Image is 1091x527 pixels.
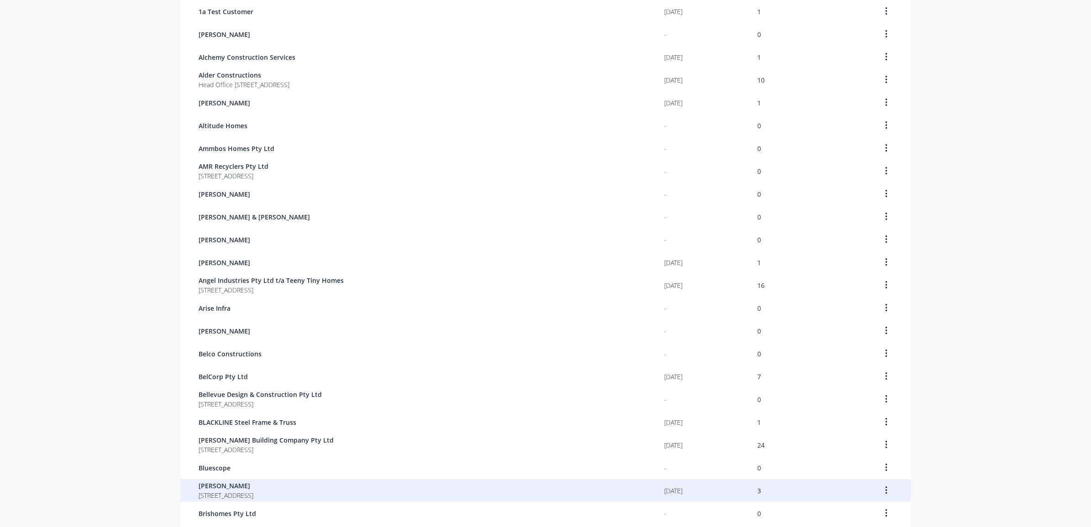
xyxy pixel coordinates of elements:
[664,303,666,313] div: -
[199,212,310,222] span: [PERSON_NAME] & [PERSON_NAME]
[199,509,256,518] span: Brishomes Pty Ltd
[757,417,761,427] div: 1
[199,417,296,427] span: BLACKLINE Steel Frame & Truss
[199,258,250,267] span: [PERSON_NAME]
[199,171,268,181] span: [STREET_ADDRESS]
[664,212,666,222] div: -
[757,326,761,336] div: 0
[664,486,682,496] div: [DATE]
[199,98,250,108] span: [PERSON_NAME]
[664,372,682,381] div: [DATE]
[664,509,666,518] div: -
[757,372,761,381] div: 7
[757,121,761,130] div: 0
[757,98,761,108] div: 1
[664,98,682,108] div: [DATE]
[199,189,250,199] span: [PERSON_NAME]
[757,167,761,176] div: 0
[757,303,761,313] div: 0
[664,258,682,267] div: [DATE]
[757,395,761,404] div: 0
[199,52,295,62] span: Alchemy Construction Services
[757,212,761,222] div: 0
[757,509,761,518] div: 0
[664,463,666,473] div: -
[199,490,253,500] span: [STREET_ADDRESS]
[757,349,761,359] div: 0
[757,258,761,267] div: 1
[199,399,322,409] span: [STREET_ADDRESS]
[664,144,666,153] div: -
[199,303,231,313] span: Arise Infra
[199,30,250,39] span: [PERSON_NAME]
[199,372,248,381] span: BelCorp Pty Ltd
[199,7,253,16] span: 1a Test Customer
[199,349,262,359] span: Belco Constructions
[757,235,761,245] div: 0
[664,281,682,290] div: [DATE]
[199,445,334,454] span: [STREET_ADDRESS]
[199,121,247,130] span: Altitude Homes
[199,463,231,473] span: Bluescope
[664,417,682,427] div: [DATE]
[199,326,250,336] span: [PERSON_NAME]
[199,481,253,490] span: [PERSON_NAME]
[664,52,682,62] div: [DATE]
[199,276,344,285] span: Angel Industries Pty Ltd t/a Teeny Tiny Homes
[199,70,289,80] span: Alder Constructions
[757,463,761,473] div: 0
[664,235,666,245] div: -
[757,486,761,496] div: 3
[664,326,666,336] div: -
[199,80,289,89] span: Head Office [STREET_ADDRESS]
[757,281,765,290] div: 16
[664,121,666,130] div: -
[664,7,682,16] div: [DATE]
[199,390,322,399] span: Bellevue Design & Construction Pty Ltd
[757,7,761,16] div: 1
[664,75,682,85] div: [DATE]
[664,440,682,450] div: [DATE]
[664,189,666,199] div: -
[664,167,666,176] div: -
[757,144,761,153] div: 0
[757,189,761,199] div: 0
[199,285,344,295] span: [STREET_ADDRESS]
[664,395,666,404] div: -
[664,349,666,359] div: -
[199,162,268,171] span: AMR Recyclers Pty Ltd
[199,235,250,245] span: [PERSON_NAME]
[757,30,761,39] div: 0
[199,144,274,153] span: Ammbos Homes Pty Ltd
[757,52,761,62] div: 1
[757,75,765,85] div: 10
[199,435,334,445] span: [PERSON_NAME] Building Company Pty Ltd
[664,30,666,39] div: -
[757,440,765,450] div: 24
